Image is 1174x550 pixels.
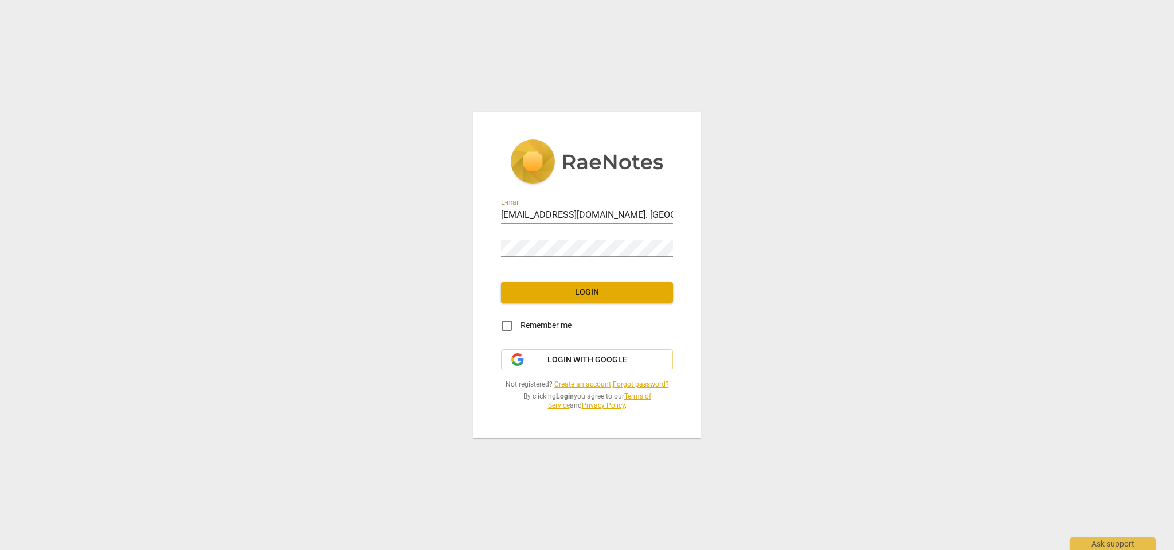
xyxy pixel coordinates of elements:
[521,319,572,331] span: Remember me
[510,287,664,298] span: Login
[501,392,673,411] span: By clicking you agree to our and .
[547,354,627,366] span: Login with Google
[548,392,651,410] a: Terms of Service
[501,282,673,303] button: Login
[582,401,625,409] a: Privacy Policy
[554,380,611,388] a: Create an account
[501,349,673,371] button: Login with Google
[613,380,669,388] a: Forgot password?
[1070,537,1156,550] div: Ask support
[501,199,520,206] label: E-mail
[510,139,664,186] img: 5ac2273c67554f335776073100b6d88f.svg
[501,380,673,389] span: Not registered? |
[556,392,574,400] b: Login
